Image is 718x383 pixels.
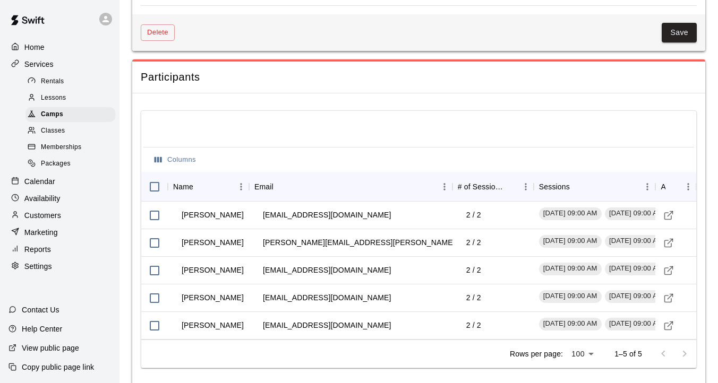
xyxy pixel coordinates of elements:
span: [DATE] 09:00 AM [605,319,668,329]
span: [DATE] 09:00 AM [539,236,602,246]
div: # of Sessions [452,172,534,202]
td: [PERSON_NAME] [173,311,252,340]
button: Sort [503,179,518,194]
a: Rentals [25,73,119,90]
button: Menu [680,179,696,195]
span: [DATE] 09:00 AM [605,291,668,301]
div: # of Sessions [458,172,503,202]
div: Lessons [25,91,115,106]
p: View public page [22,343,79,353]
a: Memberships [25,140,119,156]
td: 2 / 2 [458,229,490,257]
div: Name [168,172,249,202]
td: [PERSON_NAME] [173,284,252,312]
a: Packages [25,156,119,172]
div: Camps [25,107,115,122]
p: Contact Us [22,304,59,315]
a: Visit customer profile [661,263,677,278]
a: Camps [25,107,119,123]
button: Save [662,23,697,42]
td: 2 / 2 [458,201,490,229]
a: Visit customer profile [661,290,677,306]
span: Camps [41,109,63,120]
a: Customers [8,207,111,223]
a: Settings [8,258,111,274]
div: Classes [25,124,115,138]
span: [DATE] 09:00 AM [539,291,602,301]
a: Home [8,39,111,55]
span: Rentals [41,76,64,87]
div: Name [173,172,193,202]
div: 100 [567,346,597,362]
button: Sort [665,179,680,194]
div: Memberships [25,140,115,155]
a: Services [8,56,111,72]
td: [EMAIL_ADDRESS][DOMAIN_NAME] [254,311,399,340]
a: Calendar [8,173,111,189]
div: Email [254,172,273,202]
a: Visit customer profile [661,207,677,223]
span: Classes [41,126,65,136]
p: Calendar [24,176,55,187]
button: Sort [273,179,288,194]
td: 2 / 2 [458,311,490,340]
td: [EMAIL_ADDRESS][DOMAIN_NAME] [254,256,399,284]
button: Menu [518,179,534,195]
td: [PERSON_NAME] [173,201,252,229]
p: Copy public page link [22,362,94,372]
p: Reports [24,244,51,255]
span: [DATE] 09:00 AM [605,208,668,219]
p: 1–5 of 5 [614,349,642,359]
a: Availability [8,190,111,206]
span: [DATE] 09:00 AM [539,264,602,274]
td: [PERSON_NAME] [173,229,252,257]
a: Classes [25,123,119,140]
span: [DATE] 09:00 AM [539,319,602,329]
div: Email [249,172,452,202]
a: Reports [8,241,111,257]
td: 2 / 2 [458,256,490,284]
p: Home [24,42,45,53]
div: Actions [655,172,696,202]
span: Packages [41,159,71,169]
p: Rows per page: [510,349,563,359]
span: Participants [141,70,697,84]
td: [PERSON_NAME] [173,256,252,284]
button: Delete [141,24,175,41]
a: Marketing [8,224,111,240]
button: Select columns [152,152,199,168]
p: Customers [24,210,61,221]
span: Lessons [41,93,66,103]
p: Availability [24,193,61,204]
a: Visit customer profile [661,318,677,334]
td: [EMAIL_ADDRESS][DOMAIN_NAME] [254,201,399,229]
td: [EMAIL_ADDRESS][DOMAIN_NAME] [254,284,399,312]
div: Packages [25,156,115,171]
td: [PERSON_NAME][EMAIL_ADDRESS][PERSON_NAME][DOMAIN_NAME] [254,229,524,257]
button: Sort [570,179,585,194]
p: Help Center [22,324,62,334]
div: Sessions [539,172,570,202]
span: [DATE] 09:00 AM [605,264,668,274]
span: Memberships [41,142,81,153]
button: Menu [639,179,655,195]
button: Menu [437,179,452,195]
a: Lessons [25,90,119,106]
div: Sessions [534,172,656,202]
td: 2 / 2 [458,284,490,312]
span: [DATE] 09:00 AM [539,208,602,219]
p: Settings [24,261,52,272]
p: Marketing [24,227,58,238]
span: [DATE] 09:00 AM [605,236,668,246]
button: Menu [233,179,249,195]
a: Visit customer profile [661,235,677,251]
div: Rentals [25,74,115,89]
